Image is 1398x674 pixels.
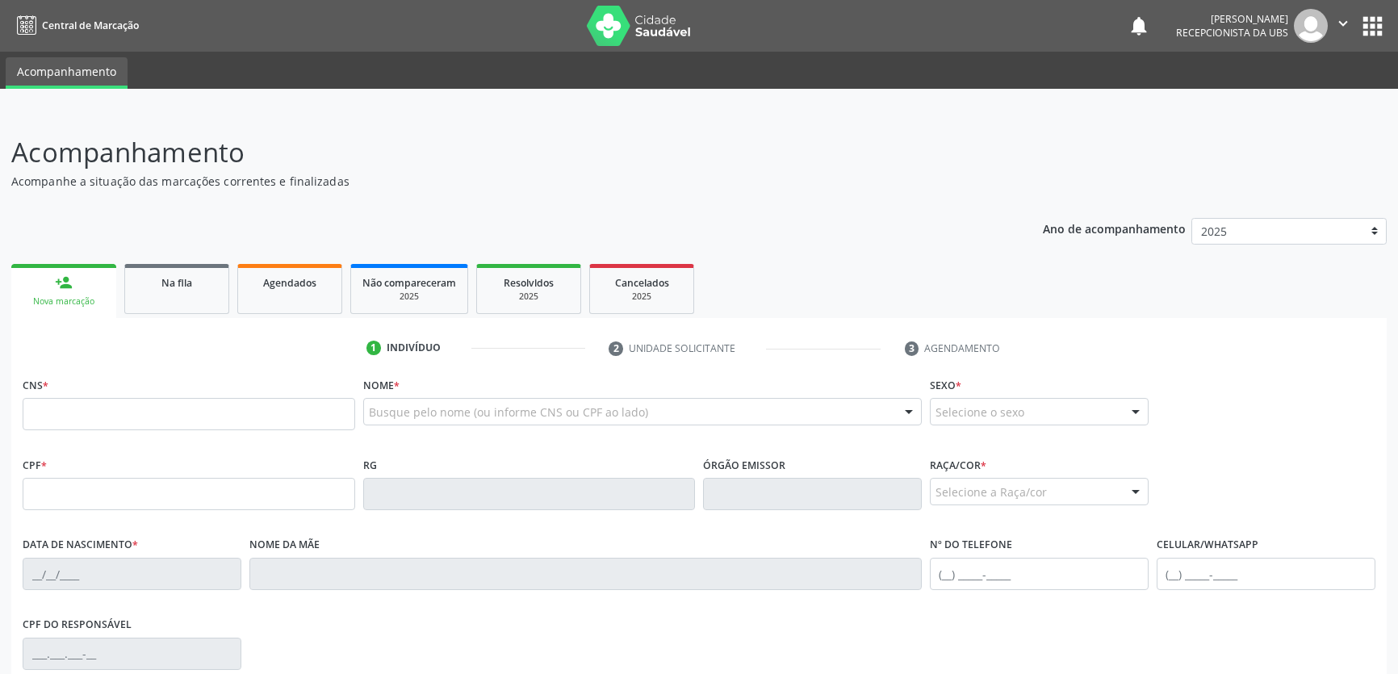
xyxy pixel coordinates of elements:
[23,558,241,590] input: __/__/____
[369,404,648,421] span: Busque pelo nome (ou informe CNS ou CPF ao lado)
[1294,9,1328,43] img: img
[366,341,381,355] div: 1
[935,484,1047,500] span: Selecione a Raça/cor
[11,173,974,190] p: Acompanhe a situação das marcações correntes e finalizadas
[387,341,441,355] div: Indivíduo
[23,295,105,308] div: Nova marcação
[935,404,1024,421] span: Selecione o sexo
[488,291,569,303] div: 2025
[23,533,138,558] label: Data de nascimento
[615,276,669,290] span: Cancelados
[1043,218,1186,238] p: Ano de acompanhamento
[703,453,785,478] label: Órgão emissor
[362,276,456,290] span: Não compareceram
[23,638,241,670] input: ___.___.___-__
[23,373,48,398] label: CNS
[6,57,128,89] a: Acompanhamento
[1334,15,1352,32] i: 
[42,19,139,32] span: Central de Marcação
[930,558,1149,590] input: (__) _____-_____
[23,453,47,478] label: CPF
[1176,12,1288,26] div: [PERSON_NAME]
[263,276,316,290] span: Agendados
[23,613,132,638] label: CPF do responsável
[930,373,961,398] label: Sexo
[363,373,400,398] label: Nome
[249,533,320,558] label: Nome da mãe
[601,291,682,303] div: 2025
[161,276,192,290] span: Na fila
[930,533,1012,558] label: Nº do Telefone
[55,274,73,291] div: person_add
[1128,15,1150,37] button: notifications
[363,453,377,478] label: RG
[1157,558,1375,590] input: (__) _____-_____
[504,276,554,290] span: Resolvidos
[1328,9,1358,43] button: 
[11,12,139,39] a: Central de Marcação
[1176,26,1288,40] span: Recepcionista da UBS
[1358,12,1387,40] button: apps
[1157,533,1258,558] label: Celular/WhatsApp
[11,132,974,173] p: Acompanhamento
[362,291,456,303] div: 2025
[930,453,986,478] label: Raça/cor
